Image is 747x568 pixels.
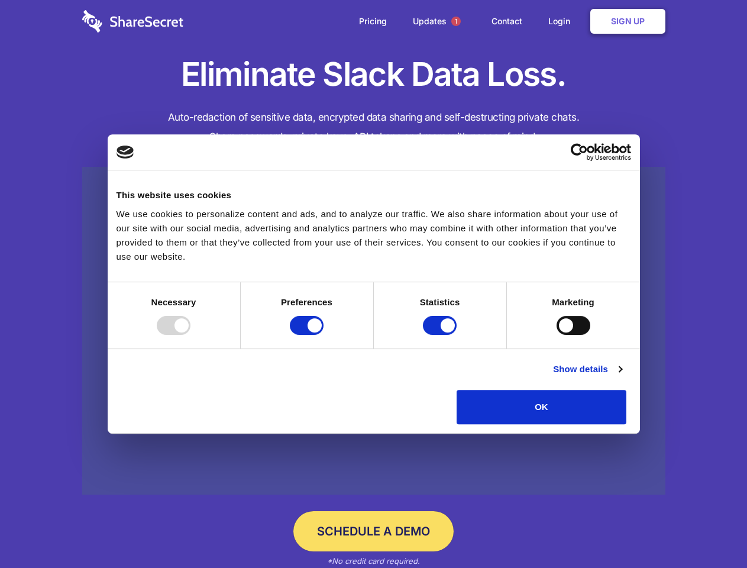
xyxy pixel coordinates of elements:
a: Usercentrics Cookiebot - opens in a new window [528,143,631,161]
strong: Necessary [151,297,196,307]
a: Login [536,3,588,40]
div: We use cookies to personalize content and ads, and to analyze our traffic. We also share informat... [117,207,631,264]
h1: Eliminate Slack Data Loss. [82,53,665,96]
h4: Auto-redaction of sensitive data, encrypted data sharing and self-destructing private chats. Shar... [82,108,665,147]
button: OK [457,390,626,424]
strong: Preferences [281,297,332,307]
a: Wistia video thumbnail [82,167,665,495]
em: *No credit card required. [327,556,420,566]
a: Schedule a Demo [293,511,454,551]
img: logo [117,146,134,159]
a: Pricing [347,3,399,40]
a: Contact [480,3,534,40]
div: This website uses cookies [117,188,631,202]
span: 1 [451,17,461,26]
strong: Marketing [552,297,594,307]
img: logo-wordmark-white-trans-d4663122ce5f474addd5e946df7df03e33cb6a1c49d2221995e7729f52c070b2.svg [82,10,183,33]
a: Sign Up [590,9,665,34]
strong: Statistics [420,297,460,307]
a: Show details [553,362,622,376]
